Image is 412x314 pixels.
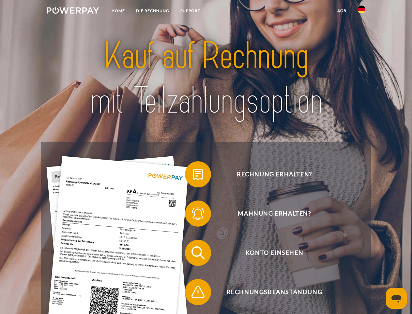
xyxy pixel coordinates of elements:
button: Konto einsehen [185,240,355,266]
span: Mahnung erhalten? [194,201,354,227]
img: title-powerpay_de.svg [62,31,350,125]
span: Konto einsehen [194,240,354,266]
a: DIE RECHNUNG [130,5,175,17]
span: Rechnung erhalten? [194,161,354,187]
img: qb_bell.svg [190,205,206,222]
button: Rechnungsbeanstandung [185,279,355,305]
img: qb_bill.svg [190,166,206,183]
img: logo-powerpay-white.svg [47,7,99,14]
button: Mahnung erhalten? [185,201,355,227]
button: Rechnung erhalten? [185,161,355,187]
iframe: Schaltfläche zum Öffnen des Messaging-Fensters [386,288,407,309]
img: de [358,6,365,13]
img: qb_search.svg [190,245,206,261]
a: SUPPORT [175,5,206,17]
img: qb_warning.svg [190,284,206,300]
span: Rechnungsbeanstandung [194,279,354,305]
a: agb [332,5,352,17]
a: Home [106,5,130,17]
